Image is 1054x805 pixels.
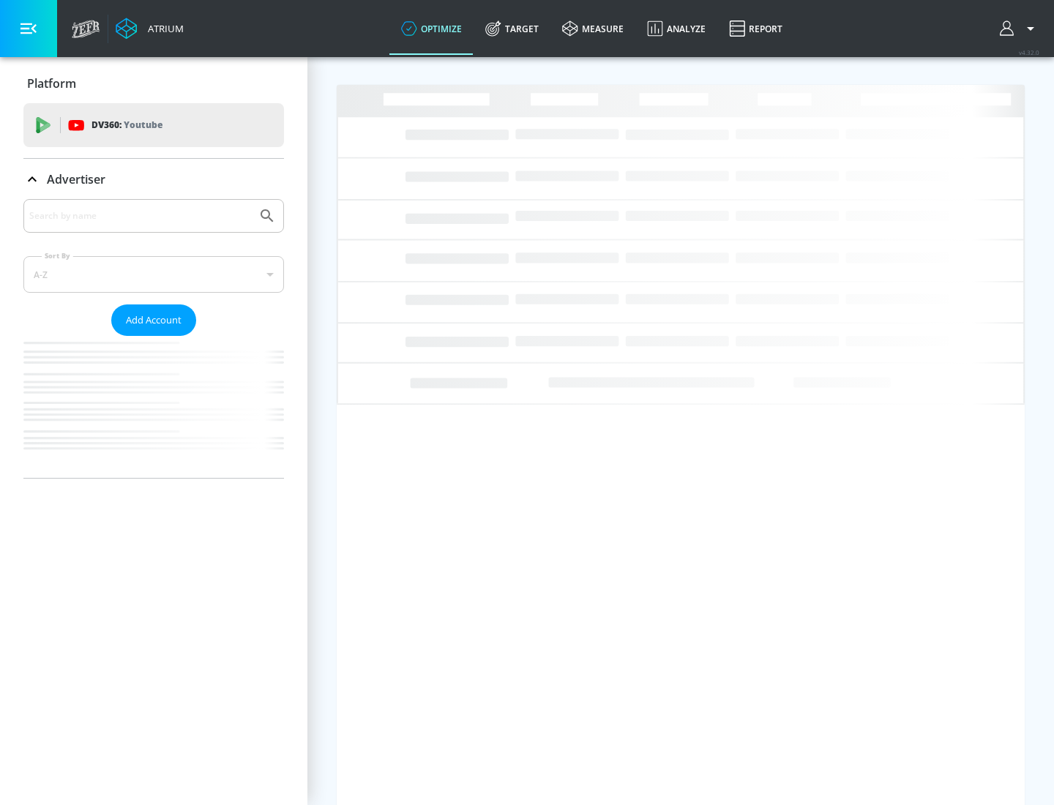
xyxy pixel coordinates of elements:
button: Add Account [111,304,196,336]
div: Atrium [142,22,184,35]
a: Target [474,2,550,55]
a: Atrium [116,18,184,40]
div: DV360: Youtube [23,103,284,147]
span: v 4.32.0 [1019,48,1039,56]
span: Add Account [126,312,182,329]
nav: list of Advertiser [23,336,284,478]
label: Sort By [42,251,73,261]
div: Advertiser [23,159,284,200]
a: Analyze [635,2,717,55]
a: Report [717,2,794,55]
p: Advertiser [47,171,105,187]
p: Youtube [124,117,162,132]
a: measure [550,2,635,55]
div: Advertiser [23,199,284,478]
div: A-Z [23,256,284,293]
a: optimize [389,2,474,55]
div: Platform [23,63,284,104]
p: Platform [27,75,76,91]
input: Search by name [29,206,251,225]
p: DV360: [91,117,162,133]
